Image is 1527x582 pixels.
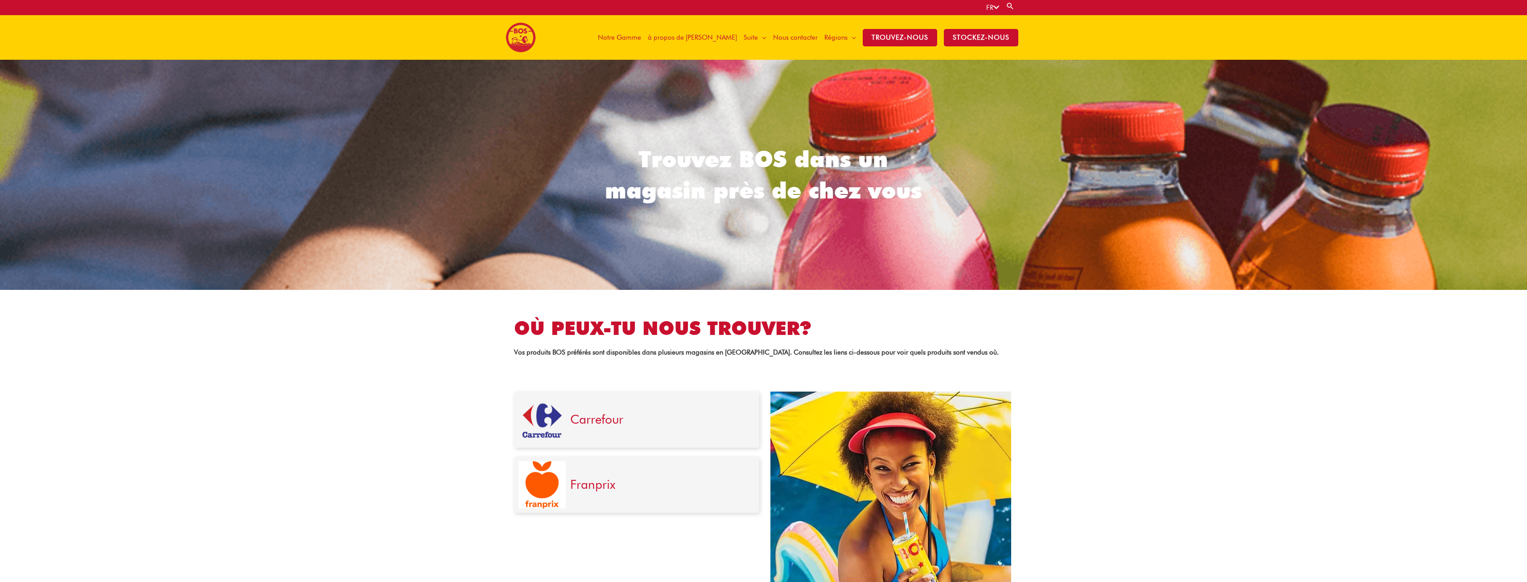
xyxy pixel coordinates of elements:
[586,144,941,206] h1: Trouvez BOS dans un magasin près de chez vous
[744,24,758,51] span: Suite
[944,29,1018,46] span: stockez-nous
[863,29,937,46] span: TROUVEZ-NOUS
[644,15,740,60] a: à propos de [PERSON_NAME]
[598,24,641,51] span: Notre Gamme
[740,15,770,60] a: Suite
[570,477,615,492] a: Franprix
[824,24,848,51] span: Régions
[570,412,623,427] a: Carrefour
[859,15,940,60] a: TROUVEZ-NOUS
[648,24,737,51] span: à propos de [PERSON_NAME]
[773,24,818,51] span: Nous contacter
[594,15,644,60] a: Notre Gamme
[514,349,1013,356] p: Vos produits BOS préférés sont disponibles dans plusieurs magasins en [GEOGRAPHIC_DATA]. Consulte...
[770,15,821,60] a: Nous contacter
[588,15,1021,60] nav: Site Navigation
[514,317,1013,340] h2: OÙ PEUX-TU NOUS TROUVER?
[940,15,1021,60] a: stockez-nous
[986,4,999,12] a: FR
[506,22,536,53] img: BOS logo finals-200px
[1006,2,1015,10] a: Search button
[821,15,859,60] a: Régions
